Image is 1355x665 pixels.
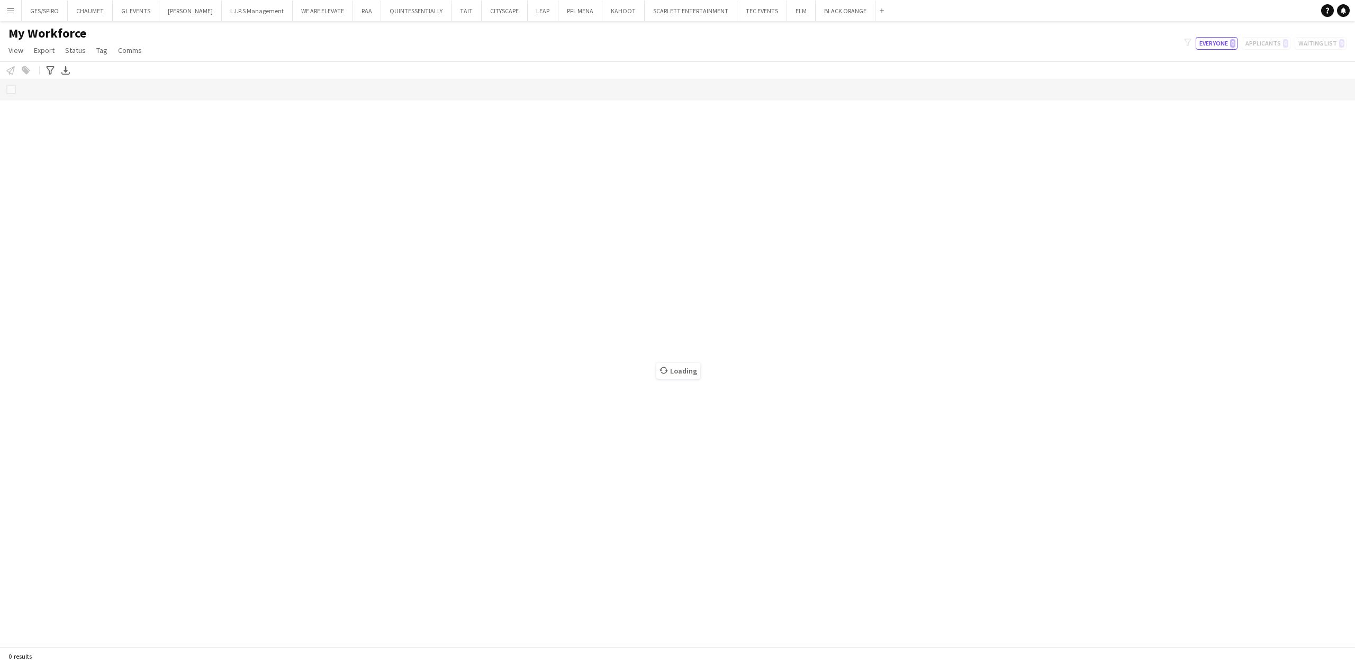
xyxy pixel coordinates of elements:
[602,1,645,21] button: KAHOOT
[451,1,482,21] button: TAIT
[353,1,381,21] button: RAA
[656,363,700,379] span: Loading
[293,1,353,21] button: WE ARE ELEVATE
[34,45,55,55] span: Export
[8,25,86,41] span: My Workforce
[381,1,451,21] button: QUINTESSENTIALLY
[1196,37,1237,50] button: Everyone0
[645,1,737,21] button: SCARLETT ENTERTAINMENT
[44,64,57,77] app-action-btn: Advanced filters
[4,43,28,57] a: View
[30,43,59,57] a: Export
[222,1,293,21] button: L.I.P.S Management
[482,1,528,21] button: CITYSCAPE
[61,43,90,57] a: Status
[159,1,222,21] button: [PERSON_NAME]
[59,64,72,77] app-action-btn: Export XLSX
[118,45,142,55] span: Comms
[1230,39,1235,48] span: 0
[68,1,113,21] button: CHAUMET
[8,45,23,55] span: View
[114,43,146,57] a: Comms
[113,1,159,21] button: GL EVENTS
[558,1,602,21] button: PFL MENA
[92,43,112,57] a: Tag
[96,45,107,55] span: Tag
[528,1,558,21] button: LEAP
[816,1,875,21] button: BLACK ORANGE
[737,1,787,21] button: TEC EVENTS
[65,45,86,55] span: Status
[787,1,816,21] button: ELM
[22,1,68,21] button: GES/SPIRO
